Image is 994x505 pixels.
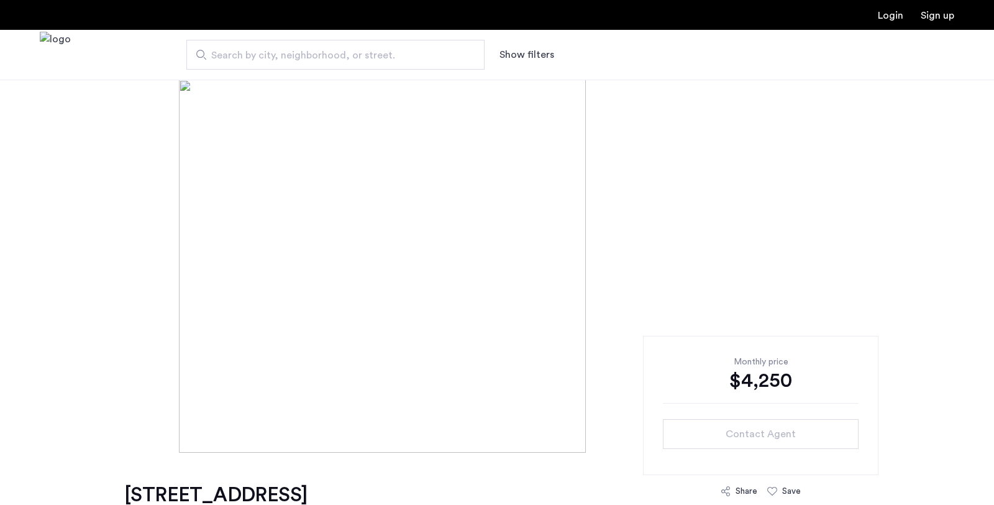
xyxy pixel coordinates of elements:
[40,32,71,78] a: Cazamio Logo
[40,32,71,78] img: logo
[736,485,757,498] div: Share
[663,419,859,449] button: button
[179,80,815,453] img: [object%20Object]
[663,356,859,368] div: Monthly price
[663,368,859,393] div: $4,250
[186,40,485,70] input: Apartment Search
[499,47,554,62] button: Show or hide filters
[726,427,796,442] span: Contact Agent
[782,485,801,498] div: Save
[211,48,450,63] span: Search by city, neighborhood, or street.
[878,11,903,21] a: Login
[921,11,954,21] a: Registration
